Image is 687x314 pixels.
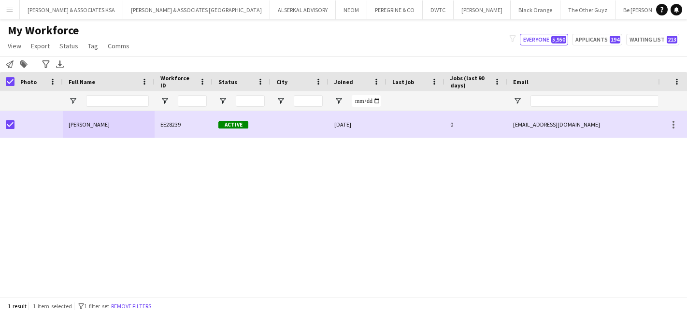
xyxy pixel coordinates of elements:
[86,95,149,107] input: Full Name Filter Input
[626,34,679,45] button: Waiting list213
[615,0,680,19] button: Be [PERSON_NAME]
[84,302,109,310] span: 1 filter set
[109,301,153,312] button: Remove filters
[610,36,620,43] span: 194
[31,42,50,50] span: Export
[69,97,77,105] button: Open Filter Menu
[551,36,566,43] span: 5,950
[336,0,367,19] button: NEOM
[294,95,323,107] input: City Filter Input
[20,78,37,86] span: Photo
[88,42,98,50] span: Tag
[104,40,133,52] a: Comms
[4,40,25,52] a: View
[4,58,15,70] app-action-btn: Notify workforce
[450,74,490,89] span: Jobs (last 90 days)
[123,0,270,19] button: [PERSON_NAME] & ASSOCIATES [GEOGRAPHIC_DATA]
[20,0,123,19] button: [PERSON_NAME] & ASSOCIATES KSA
[423,0,454,19] button: DWTC
[160,97,169,105] button: Open Filter Menu
[560,0,615,19] button: The Other Guyz
[218,78,237,86] span: Status
[236,95,265,107] input: Status Filter Input
[367,0,423,19] button: PEREGRINE & CO
[667,36,677,43] span: 213
[352,95,381,107] input: Joined Filter Input
[18,58,29,70] app-action-btn: Add to tag
[392,78,414,86] span: Last job
[218,97,227,105] button: Open Filter Menu
[160,74,195,89] span: Workforce ID
[334,78,353,86] span: Joined
[276,78,287,86] span: City
[27,40,54,52] a: Export
[511,0,560,19] button: Black Orange
[84,40,102,52] a: Tag
[33,302,72,310] span: 1 item selected
[276,97,285,105] button: Open Filter Menu
[572,34,622,45] button: Applicants194
[69,121,110,128] span: [PERSON_NAME]
[8,23,79,38] span: My Workforce
[513,78,529,86] span: Email
[513,97,522,105] button: Open Filter Menu
[329,111,386,138] div: [DATE]
[40,58,52,70] app-action-btn: Advanced filters
[54,58,66,70] app-action-btn: Export XLSX
[56,40,82,52] a: Status
[520,34,568,45] button: Everyone5,950
[155,111,213,138] div: EE28239
[334,97,343,105] button: Open Filter Menu
[69,78,95,86] span: Full Name
[178,95,207,107] input: Workforce ID Filter Input
[218,121,248,128] span: Active
[8,42,21,50] span: View
[444,111,507,138] div: 0
[270,0,336,19] button: ALSERKAL ADVISORY
[108,42,129,50] span: Comms
[59,42,78,50] span: Status
[454,0,511,19] button: [PERSON_NAME]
